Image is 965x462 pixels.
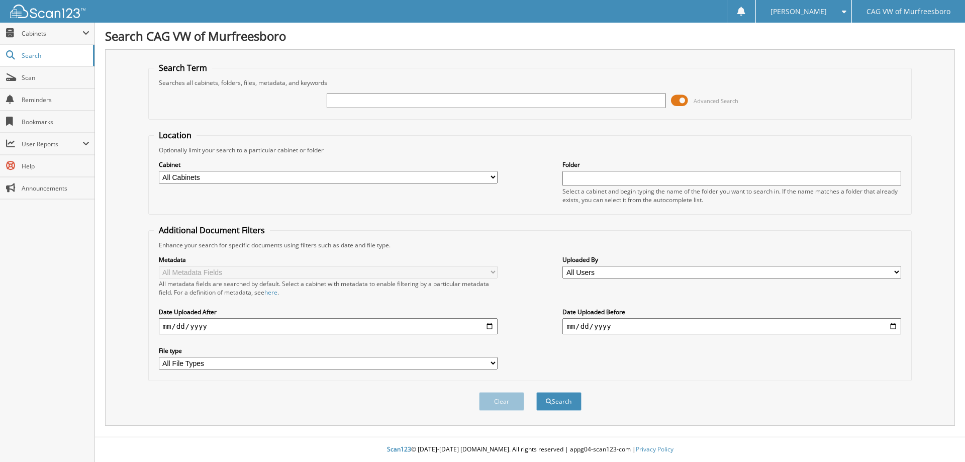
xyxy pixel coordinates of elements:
[694,97,738,105] span: Advanced Search
[562,318,901,334] input: end
[536,392,582,411] button: Search
[22,118,89,126] span: Bookmarks
[154,225,270,236] legend: Additional Document Filters
[154,241,907,249] div: Enhance your search for specific documents using filters such as date and file type.
[562,255,901,264] label: Uploaded By
[10,5,85,18] img: scan123-logo-white.svg
[866,9,950,15] span: CAG VW of Murfreesboro
[154,62,212,73] legend: Search Term
[22,96,89,104] span: Reminders
[154,130,197,141] legend: Location
[770,9,827,15] span: [PERSON_NAME]
[22,140,82,148] span: User Reports
[159,318,498,334] input: start
[154,146,907,154] div: Optionally limit your search to a particular cabinet or folder
[915,414,965,462] iframe: Chat Widget
[562,160,901,169] label: Folder
[159,308,498,316] label: Date Uploaded After
[159,346,498,355] label: File type
[22,29,82,38] span: Cabinets
[387,445,411,453] span: Scan123
[154,78,907,87] div: Searches all cabinets, folders, files, metadata, and keywords
[159,255,498,264] label: Metadata
[562,187,901,204] div: Select a cabinet and begin typing the name of the folder you want to search in. If the name match...
[22,162,89,170] span: Help
[159,280,498,297] div: All metadata fields are searched by default. Select a cabinet with metadata to enable filtering b...
[159,160,498,169] label: Cabinet
[105,28,955,44] h1: Search CAG VW of Murfreesboro
[22,73,89,82] span: Scan
[22,184,89,193] span: Announcements
[562,308,901,316] label: Date Uploaded Before
[95,437,965,462] div: © [DATE]-[DATE] [DOMAIN_NAME]. All rights reserved | appg04-scan123-com |
[479,392,524,411] button: Clear
[264,288,277,297] a: here
[22,51,88,60] span: Search
[636,445,673,453] a: Privacy Policy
